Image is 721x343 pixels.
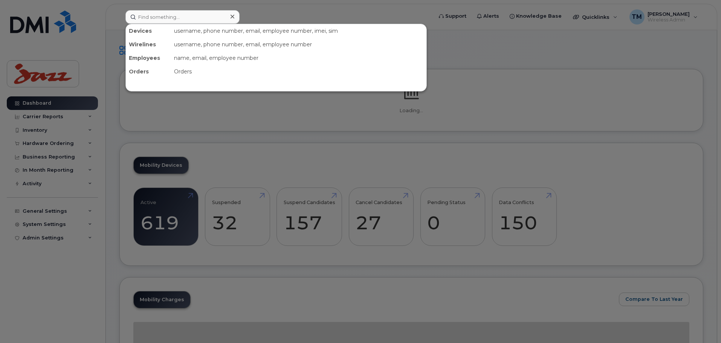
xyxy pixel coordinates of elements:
[126,38,171,51] div: Wirelines
[171,51,426,65] div: name, email, employee number
[171,38,426,51] div: username, phone number, email, employee number
[126,65,171,78] div: Orders
[171,24,426,38] div: username, phone number, email, employee number, imei, sim
[126,24,171,38] div: Devices
[171,65,426,78] div: Orders
[126,51,171,65] div: Employees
